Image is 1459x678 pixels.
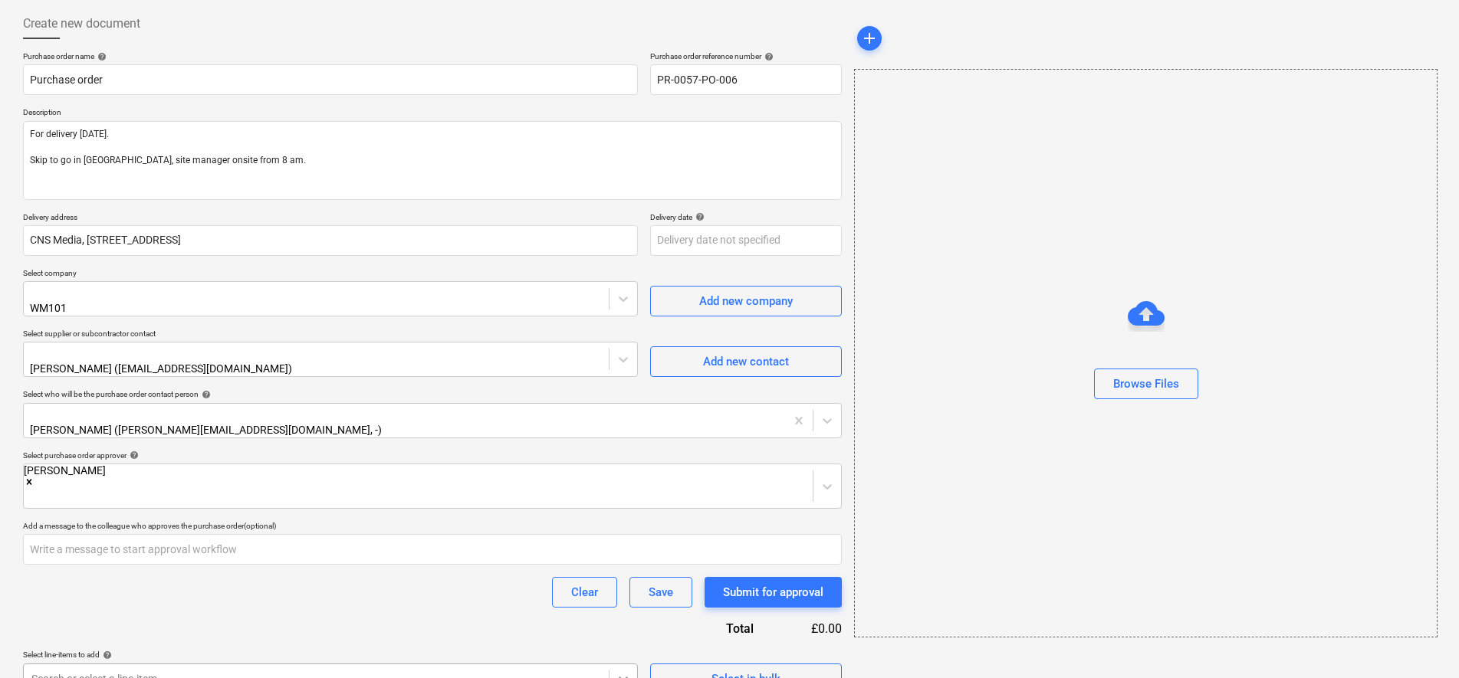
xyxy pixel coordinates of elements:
[23,268,638,281] p: Select company
[199,390,211,399] span: help
[23,51,638,61] div: Purchase order name
[778,620,843,637] div: £0.00
[1094,368,1198,399] button: Browse Files
[100,650,112,660] span: help
[703,352,789,372] div: Add new contact
[1113,374,1179,394] div: Browse Files
[23,450,842,460] div: Select purchase order approver
[761,52,774,61] span: help
[723,582,823,602] div: Submit for approval
[23,389,842,399] div: Select who will be the purchase order contact person
[692,212,705,221] span: help
[854,69,1438,637] div: Browse Files
[24,477,106,490] div: Remove Rebecca Revell
[23,650,638,660] div: Select line-items to add
[650,225,842,256] input: Delivery date not specified
[650,212,842,222] div: Delivery date
[1382,604,1459,678] iframe: Chat Widget
[127,450,139,460] span: help
[552,577,617,608] button: Clear
[23,15,140,33] span: Create new document
[650,51,842,61] div: Purchase order reference number
[94,52,107,61] span: help
[23,225,638,256] input: Delivery address
[23,121,842,200] textarea: For delivery [DATE]. Skip to go in [GEOGRAPHIC_DATA], site manager onsite from 8 am.
[629,577,692,608] button: Save
[699,291,793,311] div: Add new company
[30,362,448,375] div: [PERSON_NAME] ([EMAIL_ADDRESS][DOMAIN_NAME])
[30,302,335,314] div: WM101
[642,620,777,637] div: Total
[23,107,842,120] p: Description
[650,346,842,377] button: Add new contact
[24,464,106,477] div: [PERSON_NAME]
[23,329,638,342] p: Select supplier or subcontractor contact
[571,582,598,602] div: Clear
[705,577,842,608] button: Submit for approval
[649,582,673,602] div: Save
[650,64,842,95] input: Reference number
[860,29,879,47] span: add
[650,286,842,316] button: Add new company
[23,212,638,225] p: Delivery address
[23,534,842,565] input: Write a message to start approval workflow
[30,424,580,436] div: [PERSON_NAME] ([PERSON_NAME][EMAIL_ADDRESS][DOMAIN_NAME], -)
[23,64,638,95] input: Document name
[23,521,842,531] div: Add a message to the colleague who approves the purchase order (optional)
